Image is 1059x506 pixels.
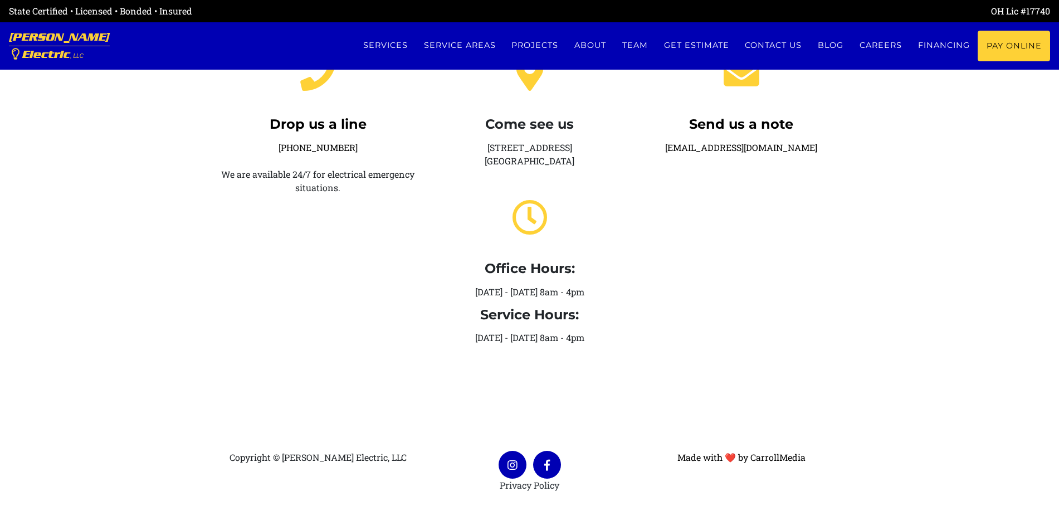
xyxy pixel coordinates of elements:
div: OH Lic #17740 [530,4,1051,18]
div: [STREET_ADDRESS] [GEOGRAPHIC_DATA] [DATE] - [DATE] 8am - 4pm [DATE] - [DATE] 8am - 4pm [424,37,636,353]
a: Projects [504,31,567,60]
h4: Drop us a line [221,116,416,133]
div: We are available 24/7 for electrical emergency situations. [212,37,424,353]
a: Team [614,31,656,60]
a: Blog [810,31,852,60]
a: Services [355,31,416,60]
a: Service Areas [416,31,504,60]
a: Made with ❤ by CarrollMedia [677,451,806,463]
span: Copyright © [PERSON_NAME] Electric, LLC [230,451,407,463]
a: [PERSON_NAME] Electric, LLC [9,22,110,70]
a: Contact us [737,31,810,60]
a: About [567,31,614,60]
a: Pay Online [978,31,1050,61]
a: Careers [852,31,910,60]
span: , LLC [70,53,84,59]
h4: Come see us [432,116,627,133]
a: Financing [910,31,978,60]
a: Drop us a line[PHONE_NUMBER] [221,65,416,153]
a: Send us a note[EMAIL_ADDRESS][DOMAIN_NAME] [644,65,839,153]
a: Get estimate [656,31,737,60]
div: State Certified • Licensed • Bonded • Insured [9,4,530,18]
h4: Office Hours: [432,261,627,277]
a: Privacy Policy [500,479,559,491]
h4: Send us a note [644,116,839,133]
h4: Service Hours: [432,307,627,323]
